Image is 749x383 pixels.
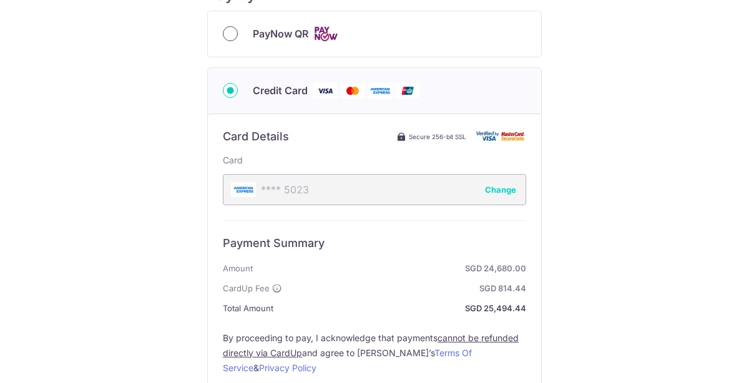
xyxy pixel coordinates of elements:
strong: SGD 25,494.44 [278,301,526,316]
span: PayNow QR [253,26,308,41]
img: Mastercard [340,83,365,99]
img: Cards logo [313,26,338,42]
span: Credit Card [253,83,308,98]
button: Change [485,183,516,196]
div: Credit Card Visa Mastercard American Express Union Pay [223,83,526,99]
h6: Payment Summary [223,236,526,251]
label: By proceeding to pay, I acknowledge that payments and agree to [PERSON_NAME]’s & [223,331,526,376]
div: PayNow QR Cards logo [223,26,526,42]
a: Privacy Policy [259,362,316,373]
h6: Card Details [223,129,289,144]
img: Union Pay [395,83,420,99]
strong: SGD 24,680.00 [258,261,526,276]
span: Secure 256-bit SSL [409,132,466,142]
a: Terms Of Service [223,347,472,373]
img: Card secure [476,131,526,142]
span: CardUp Fee [223,281,270,296]
span: Amount [223,261,253,276]
span: Total Amount [223,301,273,316]
strong: SGD 814.44 [287,281,526,296]
img: Visa [313,83,338,99]
img: American Express [368,83,393,99]
label: Card [223,154,243,167]
u: cannot be refunded directly via CardUp [223,332,519,358]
